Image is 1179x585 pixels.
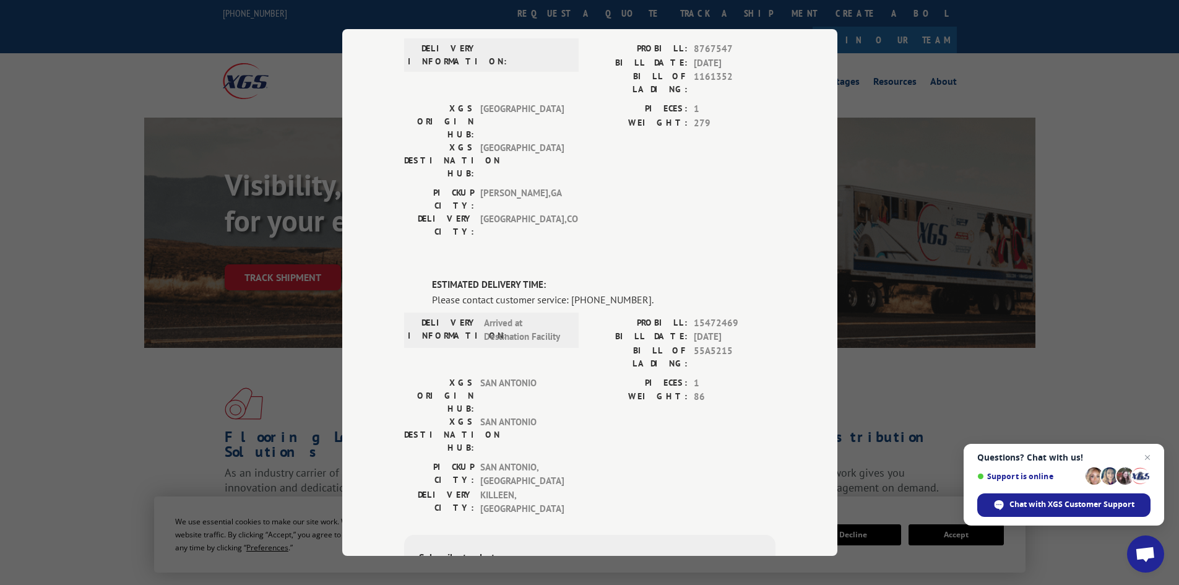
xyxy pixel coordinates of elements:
label: PICKUP CITY: [404,461,474,488]
span: 86 [694,390,775,404]
label: BILL OF LADING: [590,344,688,370]
span: 279 [694,116,775,131]
span: [DATE] [694,330,775,344]
a: Open chat [1127,535,1164,573]
span: [GEOGRAPHIC_DATA] [480,141,564,180]
span: 8767547 [694,42,775,56]
span: 55A5215 [694,344,775,370]
label: DELIVERY INFORMATION: [408,316,478,344]
label: PIECES: [590,376,688,391]
label: PROBILL: [590,316,688,331]
span: [GEOGRAPHIC_DATA] [480,102,564,141]
span: KILLEEN , [GEOGRAPHIC_DATA] [480,488,564,516]
label: WEIGHT: [590,116,688,131]
label: BILL OF LADING: [590,70,688,96]
label: BILL DATE: [590,56,688,71]
div: Subscribe to alerts [419,550,761,568]
label: BILL DATE: [590,330,688,344]
label: PICKUP CITY: [404,186,474,212]
span: Arrived at Destination Facility [484,316,568,344]
span: [PERSON_NAME] , GA [480,186,564,212]
label: XGS ORIGIN HUB: [404,102,474,141]
span: 15472469 [694,316,775,331]
label: ESTIMATED DELIVERY TIME: [432,278,775,292]
span: Chat with XGS Customer Support [1009,499,1134,510]
span: Chat with XGS Customer Support [977,493,1151,517]
span: 1161352 [694,70,775,96]
span: Questions? Chat with us! [977,453,1151,462]
label: WEIGHT: [590,390,688,404]
label: XGS DESTINATION HUB: [404,141,474,180]
span: 1 [694,102,775,116]
label: DELIVERY CITY: [404,488,474,516]
span: SAN ANTONIO , [GEOGRAPHIC_DATA] [480,461,564,488]
span: SAN ANTONIO [480,415,564,454]
span: 1 [694,376,775,391]
label: DELIVERY CITY: [404,212,474,238]
div: Please contact customer service: [PHONE_NUMBER]. [432,292,775,307]
label: PIECES: [590,102,688,116]
span: [GEOGRAPHIC_DATA] , CO [480,212,564,238]
span: SAN ANTONIO [480,376,564,415]
span: [DATE] [694,56,775,71]
label: XGS ORIGIN HUB: [404,376,474,415]
span: Support is online [977,472,1081,481]
label: DELIVERY INFORMATION: [408,42,478,68]
label: PROBILL: [590,42,688,56]
label: XGS DESTINATION HUB: [404,415,474,454]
